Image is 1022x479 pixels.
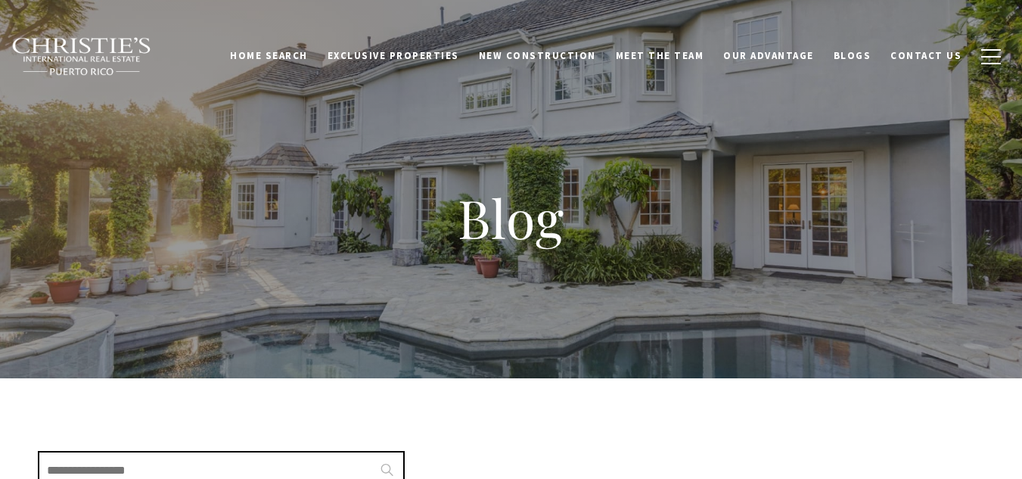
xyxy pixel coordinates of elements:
[220,42,318,70] a: Home Search
[824,42,881,70] a: Blogs
[606,42,714,70] a: Meet the Team
[328,49,459,62] span: Exclusive Properties
[318,42,469,70] a: Exclusive Properties
[11,37,152,76] img: Christie's International Real Estate black text logo
[834,49,871,62] span: Blogs
[209,185,814,251] h1: Blog
[723,49,814,62] span: Our Advantage
[469,42,606,70] a: New Construction
[713,42,824,70] a: Our Advantage
[479,49,596,62] span: New Construction
[890,49,961,62] span: Contact Us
